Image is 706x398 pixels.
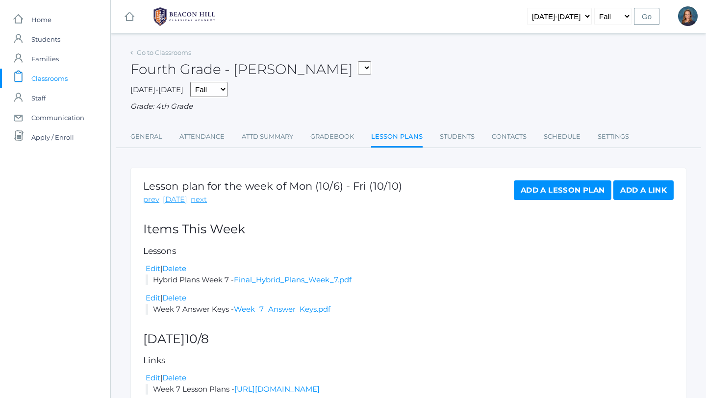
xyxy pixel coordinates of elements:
h1: Lesson plan for the week of Mon (10/6) - Fri (10/10) [143,180,402,192]
span: Students [31,29,60,49]
a: [URL][DOMAIN_NAME] [234,384,320,394]
a: Delete [162,293,186,302]
span: Classrooms [31,69,68,88]
span: Apply / Enroll [31,127,74,147]
span: Staff [31,88,46,108]
a: prev [143,194,159,205]
a: Delete [162,373,186,382]
div: | [146,263,674,274]
a: [DATE] [163,194,187,205]
a: Final_Hybrid_Plans_Week_7.pdf [234,275,352,284]
h2: [DATE] [143,332,674,346]
div: | [146,373,674,384]
a: Delete [162,264,186,273]
a: Add a Lesson Plan [514,180,611,200]
li: Week 7 Answer Keys - [146,304,674,315]
a: Gradebook [310,127,354,147]
div: | [146,293,674,304]
h2: Items This Week [143,223,674,236]
span: Families [31,49,59,69]
input: Go [634,8,659,25]
a: Edit [146,264,160,273]
div: Grade: 4th Grade [130,101,686,112]
a: Lesson Plans [371,127,423,148]
span: [DATE]-[DATE] [130,85,183,94]
a: Attendance [179,127,225,147]
a: next [191,194,207,205]
a: Week_7_Answer_Keys.pdf [234,304,330,314]
a: Settings [598,127,629,147]
a: Contacts [492,127,527,147]
h2: Fourth Grade - [PERSON_NAME] [130,62,371,77]
li: Hybrid Plans Week 7 - [146,274,674,286]
a: Edit [146,373,160,382]
a: Edit [146,293,160,302]
img: 1_BHCALogos-05.png [148,4,221,29]
li: Week 7 Lesson Plans - [146,384,674,395]
div: Ellie Bradley [678,6,698,26]
span: Communication [31,108,84,127]
a: Add a Link [613,180,674,200]
span: Home [31,10,51,29]
a: Schedule [544,127,580,147]
a: Attd Summary [242,127,293,147]
span: 10/8 [185,331,209,346]
a: General [130,127,162,147]
h5: Lessons [143,247,674,256]
a: Go to Classrooms [137,49,191,56]
a: Students [440,127,475,147]
h5: Links [143,356,674,365]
